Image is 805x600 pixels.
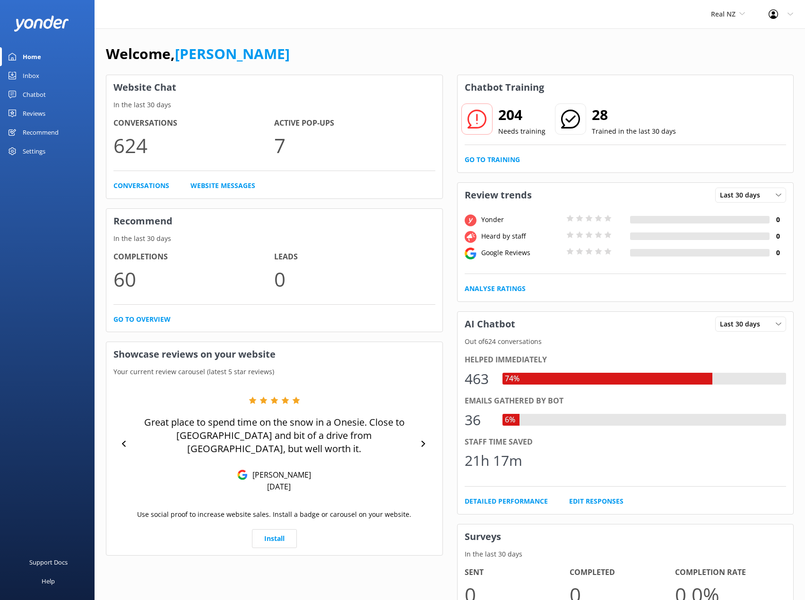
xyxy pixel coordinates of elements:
a: [PERSON_NAME] [175,44,290,63]
div: Yonder [479,214,564,225]
div: Recommend [23,123,59,142]
span: Last 30 days [720,319,766,329]
h4: Completion Rate [675,566,780,579]
h3: Website Chat [106,75,442,100]
h3: Showcase reviews on your website [106,342,442,367]
h4: Conversations [113,117,274,129]
div: Heard by staff [479,231,564,241]
div: Google Reviews [479,248,564,258]
a: Edit Responses [569,496,623,506]
p: 60 [113,263,274,295]
div: Home [23,47,41,66]
h3: AI Chatbot [458,312,522,336]
p: In the last 30 days [106,233,442,244]
div: Helped immediately [465,354,787,366]
a: Conversations [113,180,169,191]
div: 74% [502,373,522,385]
span: Real NZ [711,9,736,18]
div: Reviews [23,104,45,123]
p: Trained in the last 30 days [592,126,676,137]
h3: Review trends [458,183,539,207]
div: Help [42,572,55,591]
p: Use social proof to increase website sales. Install a badge or carousel on your website. [137,509,411,520]
h4: Active Pop-ups [274,117,435,129]
p: Your current review carousel (latest 5 star reviews) [106,367,442,377]
div: Emails gathered by bot [465,395,787,407]
h3: Surveys [458,524,794,549]
h2: 204 [498,103,545,126]
h4: Leads [274,251,435,263]
h4: Sent [465,566,570,579]
div: 6% [502,414,518,426]
div: 463 [465,368,493,390]
h3: Chatbot Training [458,75,551,100]
img: yonder-white-logo.png [14,16,69,31]
h2: 28 [592,103,676,126]
p: Great place to spend time on the snow in a Onesie. Close to [GEOGRAPHIC_DATA] and bit of a drive ... [132,416,416,455]
p: 624 [113,129,274,161]
a: Detailed Performance [465,496,548,506]
p: 7 [274,129,435,161]
a: Go to Training [465,154,520,165]
a: Install [252,529,297,548]
a: Analyse Ratings [465,283,526,294]
p: [DATE] [267,481,291,492]
div: 21h 17m [465,449,522,472]
p: In the last 30 days [106,100,442,110]
h3: Recommend [106,209,442,233]
div: Staff time saved [465,436,787,448]
h1: Welcome, [106,43,290,65]
a: Website Messages [190,180,255,191]
img: Google Reviews [237,470,248,480]
h4: 0 [770,248,786,258]
h4: Completed [570,566,675,579]
div: Support Docs [29,553,68,572]
div: Settings [23,142,45,161]
p: 0 [274,263,435,295]
div: Chatbot [23,85,46,104]
h4: 0 [770,231,786,241]
p: Out of 624 conversations [458,336,794,347]
div: 36 [465,409,493,431]
a: Go to overview [113,314,171,325]
p: In the last 30 days [458,549,794,559]
p: [PERSON_NAME] [248,470,311,480]
span: Last 30 days [720,190,766,200]
h4: 0 [770,214,786,225]
h4: Completions [113,251,274,263]
div: Inbox [23,66,39,85]
p: Needs training [498,126,545,137]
